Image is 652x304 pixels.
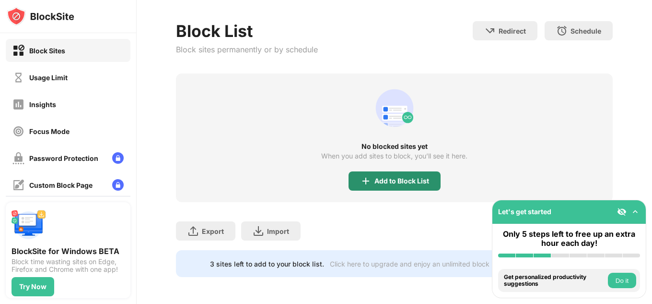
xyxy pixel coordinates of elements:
img: time-usage-off.svg [12,72,24,84]
div: Try Now [19,283,47,291]
img: omni-setup-toggle.svg [630,207,640,217]
div: When you add sites to block, you’ll see it here. [321,152,467,160]
div: Custom Block Page [29,181,93,189]
div: Get personalized productivity suggestions [504,274,605,288]
div: Import [267,227,289,235]
div: Only 5 steps left to free up an extra hour each day! [498,230,640,248]
div: BlockSite for Windows BETA [12,246,125,256]
div: Click here to upgrade and enjoy an unlimited block list. [330,260,502,268]
div: Block time wasting sites on Edge, Firefox and Chrome with one app! [12,258,125,273]
img: customize-block-page-off.svg [12,179,24,191]
div: No blocked sites yet [176,143,613,150]
div: Block sites permanently or by schedule [176,45,318,54]
img: password-protection-off.svg [12,152,24,164]
div: Usage Limit [29,73,68,82]
div: Add to Block List [374,177,429,185]
div: Focus Mode [29,127,70,135]
img: block-on.svg [12,45,24,57]
img: focus-off.svg [12,125,24,137]
div: 3 sites left to add to your block list. [210,260,324,268]
img: eye-not-visible.svg [617,207,627,217]
img: lock-menu.svg [112,179,124,191]
div: Let's get started [498,207,551,216]
div: Schedule [570,27,601,35]
div: Insights [29,100,56,109]
img: insights-off.svg [12,98,24,110]
img: lock-menu.svg [112,152,124,164]
img: logo-blocksite.svg [7,7,74,26]
div: animation [372,85,418,131]
div: Redirect [499,27,526,35]
button: Do it [608,273,636,288]
div: Block Sites [29,47,65,55]
div: Password Protection [29,154,98,162]
div: Block List [176,21,318,41]
div: Export [202,227,224,235]
img: push-desktop.svg [12,208,46,243]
